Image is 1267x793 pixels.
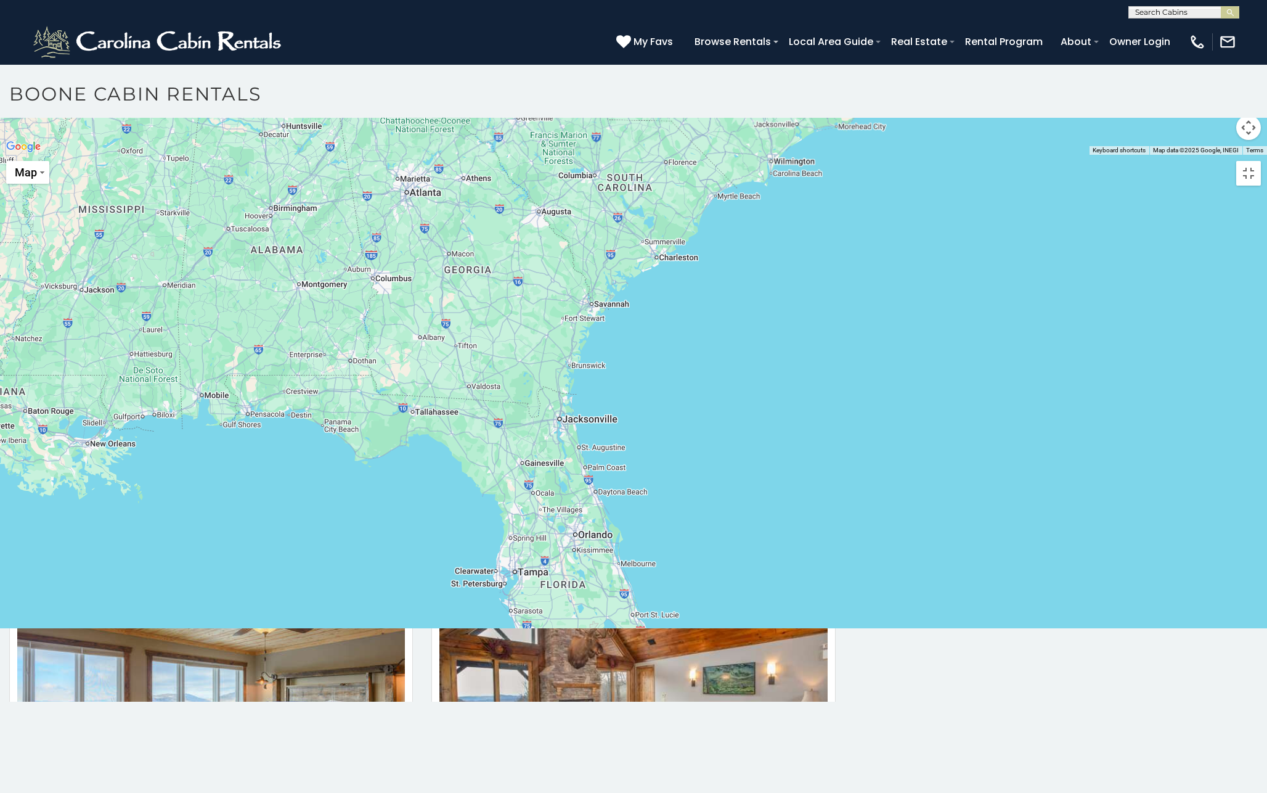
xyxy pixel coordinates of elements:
[688,31,777,52] a: Browse Rentals
[1103,31,1176,52] a: Owner Login
[1054,31,1098,52] a: About
[31,23,287,60] img: White-1-2.png
[1093,146,1146,155] button: Keyboard shortcuts
[633,34,673,49] span: My Favs
[616,34,676,50] a: My Favs
[1236,161,1261,186] button: Toggle fullscreen view
[1189,33,1206,51] img: phone-regular-white.png
[1219,33,1236,51] img: mail-regular-white.png
[783,31,879,52] a: Local Area Guide
[959,31,1049,52] a: Rental Program
[885,31,953,52] a: Real Estate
